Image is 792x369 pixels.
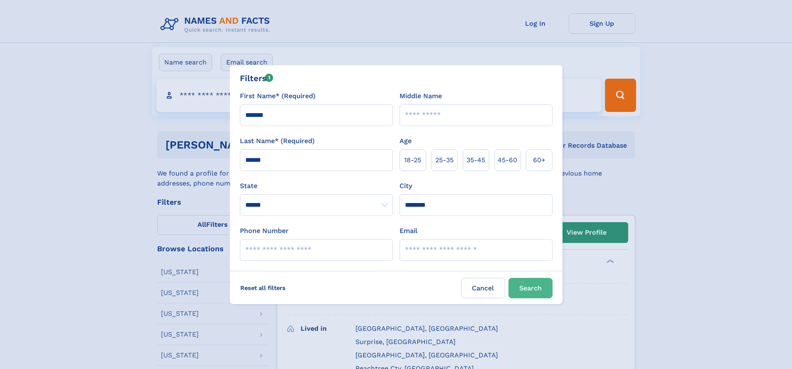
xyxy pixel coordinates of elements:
[498,155,517,165] span: 45‑60
[466,155,485,165] span: 35‑45
[404,155,421,165] span: 18‑25
[533,155,545,165] span: 60+
[240,181,393,191] label: State
[240,72,274,84] div: Filters
[400,136,412,146] label: Age
[240,91,316,101] label: First Name* (Required)
[235,278,291,298] label: Reset all filters
[435,155,454,165] span: 25‑35
[400,91,442,101] label: Middle Name
[240,226,289,236] label: Phone Number
[400,226,417,236] label: Email
[240,136,315,146] label: Last Name* (Required)
[508,278,553,298] button: Search
[461,278,505,298] label: Cancel
[400,181,412,191] label: City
